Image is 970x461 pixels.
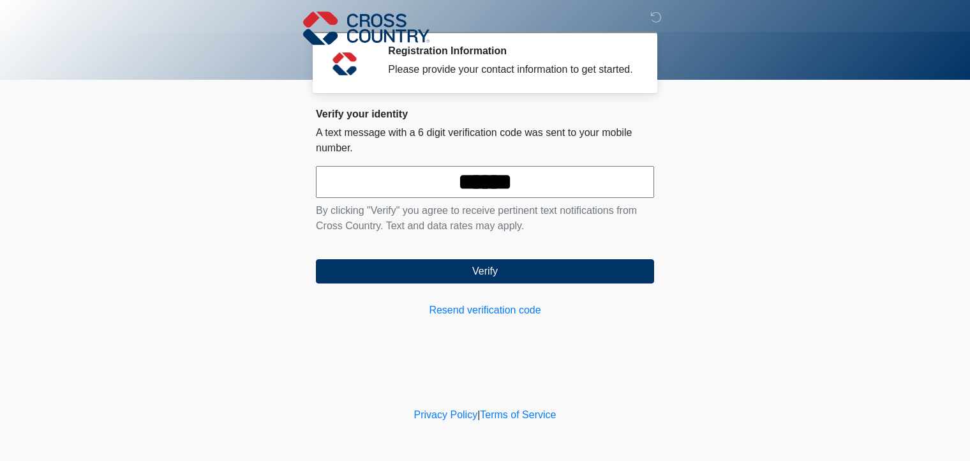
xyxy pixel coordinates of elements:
[316,303,654,318] a: Resend verification code
[325,45,364,83] img: Agent Avatar
[303,10,429,47] img: Cross Country Logo
[388,62,635,77] div: Please provide your contact information to get started.
[477,409,480,420] a: |
[480,409,556,420] a: Terms of Service
[316,125,654,156] p: A text message with a 6 digit verification code was sent to your mobile number.
[414,409,478,420] a: Privacy Policy
[316,203,654,234] p: By clicking "Verify" you agree to receive pertinent text notifications from Cross Country. Text a...
[316,108,654,120] h2: Verify your identity
[316,259,654,283] button: Verify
